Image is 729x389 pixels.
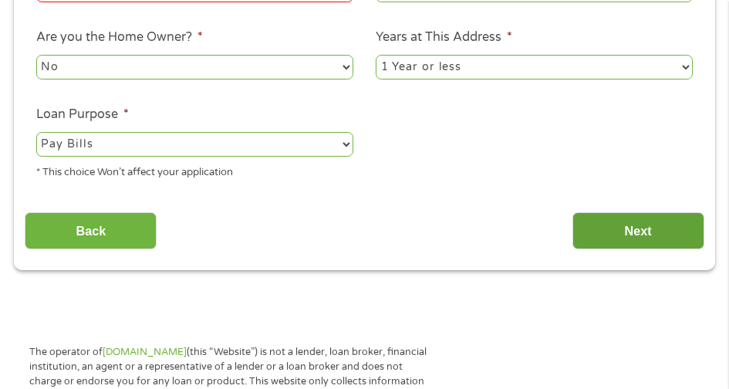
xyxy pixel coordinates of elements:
[376,29,512,46] label: Years at This Address
[572,212,704,250] input: Next
[25,212,157,250] input: Back
[103,346,187,358] a: [DOMAIN_NAME]
[36,29,203,46] label: Are you the Home Owner?
[36,160,353,181] div: * This choice Won’t affect your application
[36,107,129,123] label: Loan Purpose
